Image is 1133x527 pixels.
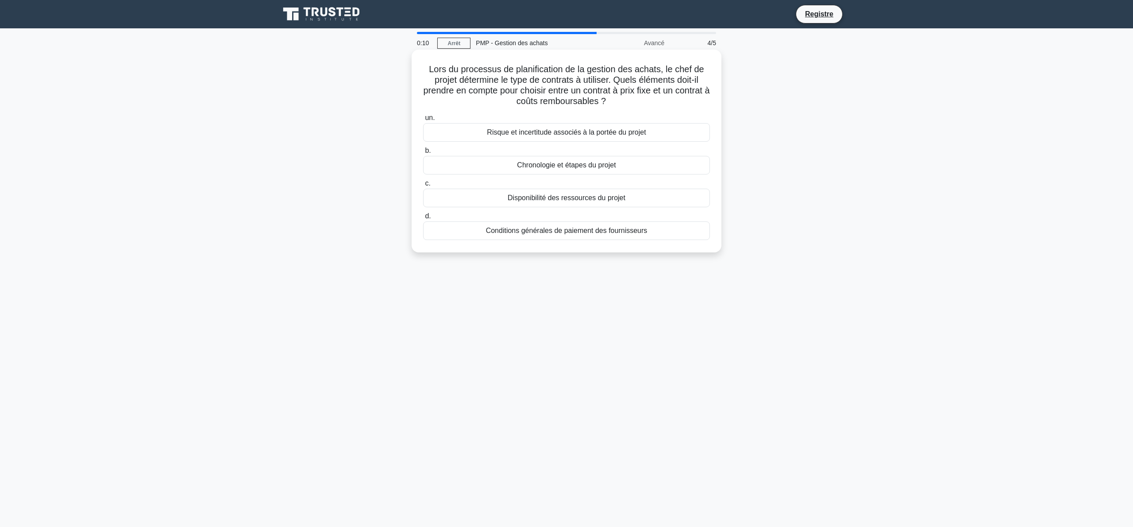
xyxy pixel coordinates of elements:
div: 0:10 [412,34,437,52]
font: b. [425,147,431,154]
font: un. [425,114,435,121]
font: c. [425,179,430,187]
font: Disponibilité des ressources du projet [508,194,625,201]
font: Chronologie et étapes du projet [517,161,616,169]
a: Registre [800,8,839,19]
font: Risque et incertitude associés à la portée du projet [487,128,646,136]
a: Arrêt [437,38,470,49]
font: Registre [805,10,833,18]
font: Arrêt [447,40,460,46]
font: d. [425,212,431,220]
font: Avancé [644,39,664,46]
font: 4/5 [708,39,716,46]
font: Conditions générales de paiement des fournisseurs [486,227,647,234]
font: Lors du processus de planification de la gestion des achats, le chef de projet détermine le type ... [423,64,709,106]
font: PMP - Gestion des achats [476,39,547,46]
